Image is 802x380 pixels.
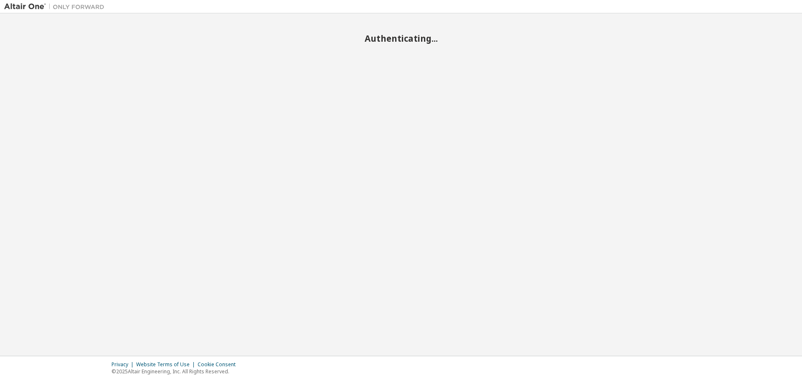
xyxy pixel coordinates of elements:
[136,361,198,368] div: Website Terms of Use
[198,361,241,368] div: Cookie Consent
[112,368,241,375] p: © 2025 Altair Engineering, Inc. All Rights Reserved.
[4,33,798,44] h2: Authenticating...
[4,3,109,11] img: Altair One
[112,361,136,368] div: Privacy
